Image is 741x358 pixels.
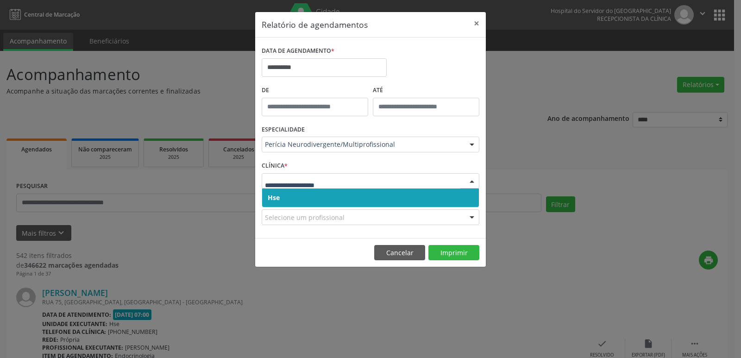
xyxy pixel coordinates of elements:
[262,123,305,137] label: ESPECIALIDADE
[262,44,334,58] label: DATA DE AGENDAMENTO
[262,19,368,31] h5: Relatório de agendamentos
[265,140,460,149] span: Perícia Neurodivergente/Multiprofissional
[262,159,288,173] label: CLÍNICA
[428,245,479,261] button: Imprimir
[373,83,479,98] label: ATÉ
[265,213,345,222] span: Selecione um profissional
[268,193,280,202] span: Hse
[374,245,425,261] button: Cancelar
[262,83,368,98] label: De
[467,12,486,35] button: Close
